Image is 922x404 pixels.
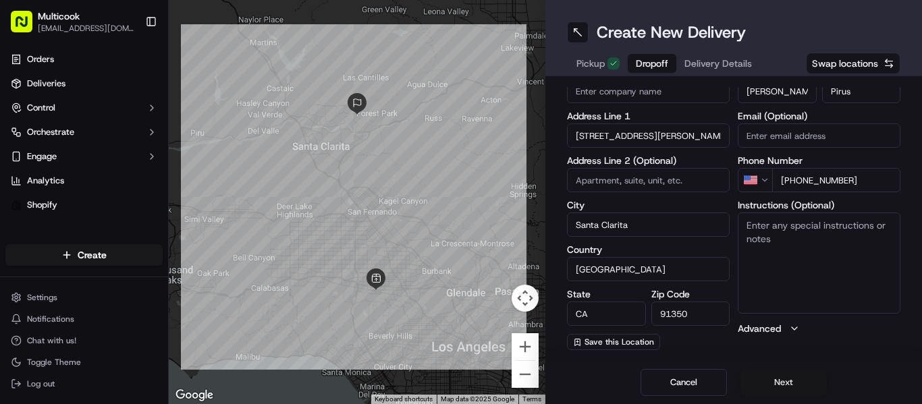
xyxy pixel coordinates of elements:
[567,111,730,121] label: Address Line 1
[772,168,900,192] input: Enter phone number
[738,322,781,335] label: Advanced
[27,246,38,257] img: 1736555255976-a54dd68f-1ca7-489b-9aae-adbdc363a1c4
[738,322,900,335] button: Advanced
[567,289,646,299] label: State
[567,123,730,148] input: Enter address
[172,386,217,404] img: Google
[27,292,57,303] span: Settings
[27,210,38,221] img: 1736555255976-a54dd68f-1ca7-489b-9aae-adbdc363a1c4
[27,314,74,324] span: Notifications
[109,296,222,320] a: 💻API Documentation
[13,175,90,186] div: Past conversations
[641,369,727,396] button: Cancel
[13,196,35,223] img: Wisdom Oko
[5,353,163,372] button: Toggle Theme
[567,79,730,103] input: Enter company name
[229,133,246,149] button: Start new chat
[5,49,163,70] a: Orders
[146,246,151,256] span: •
[567,257,730,281] input: Enter country
[585,337,654,347] span: Save this Location
[512,361,539,388] button: Zoom out
[567,334,660,350] button: Save this Location
[42,246,144,256] span: Wisdom [PERSON_NAME]
[5,121,163,143] button: Orchestrate
[651,289,730,299] label: Zip Code
[5,194,163,216] a: Shopify
[5,244,163,266] button: Create
[567,168,730,192] input: Apartment, suite, unit, etc.
[5,288,163,307] button: Settings
[636,57,668,70] span: Dropoff
[27,102,55,114] span: Control
[5,146,163,167] button: Engage
[134,304,163,314] span: Pylon
[567,245,730,254] label: Country
[512,333,539,360] button: Zoom in
[567,200,730,210] label: City
[27,378,55,389] span: Log out
[5,73,163,94] a: Deliveries
[738,111,900,121] label: Email (Optional)
[5,331,163,350] button: Chat with us!
[27,357,81,368] span: Toggle Theme
[38,9,80,23] button: Multicook
[651,301,730,326] input: Enter zip code
[13,54,246,76] p: Welcome 👋
[812,57,878,70] span: Swap locations
[738,200,900,210] label: Instructions (Optional)
[154,209,182,220] span: [DATE]
[42,209,144,220] span: Wisdom [PERSON_NAME]
[738,79,817,103] input: Enter first name
[27,175,64,187] span: Analytics
[597,22,746,43] h1: Create New Delivery
[5,5,140,38] button: Multicook[EMAIL_ADDRESS][DOMAIN_NAME]
[567,301,646,326] input: Enter state
[738,156,900,165] label: Phone Number
[13,233,35,259] img: Wisdom Oko
[38,23,134,34] button: [EMAIL_ADDRESS][DOMAIN_NAME]
[27,53,54,65] span: Orders
[27,335,76,346] span: Chat with us!
[512,285,539,312] button: Map camera controls
[13,129,38,153] img: 1736555255976-a54dd68f-1ca7-489b-9aae-adbdc363a1c4
[95,304,163,314] a: Powered byPylon
[522,395,541,403] a: Terms (opens in new tab)
[78,248,107,262] span: Create
[375,395,433,404] button: Keyboard shortcuts
[27,126,74,138] span: Orchestrate
[576,57,605,70] span: Pickup
[27,150,57,163] span: Engage
[27,199,57,211] span: Shopify
[5,374,163,393] button: Log out
[5,310,163,328] button: Notifications
[822,79,901,103] input: Enter last name
[441,395,514,403] span: Map data ©2025 Google
[28,129,53,153] img: 8571987876998_91fb9ceb93ad5c398215_72.jpg
[567,156,730,165] label: Address Line 2 (Optional)
[806,53,900,74] button: Swap locations
[5,170,163,192] a: Analytics
[13,13,40,40] img: Nash
[172,386,217,404] a: Open this area in Google Maps (opens a new window)
[35,87,243,101] input: Got a question? Start typing here...
[5,227,163,248] div: Favorites
[5,97,163,119] button: Control
[154,246,182,256] span: [DATE]
[209,173,246,189] button: See all
[738,123,900,148] input: Enter email address
[740,369,827,396] button: Next
[8,296,109,320] a: 📗Knowledge Base
[684,57,752,70] span: Delivery Details
[146,209,151,220] span: •
[27,78,65,90] span: Deliveries
[61,129,221,142] div: Start new chat
[567,212,730,237] input: Enter city
[61,142,186,153] div: We're available if you need us!
[11,200,22,210] img: Shopify logo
